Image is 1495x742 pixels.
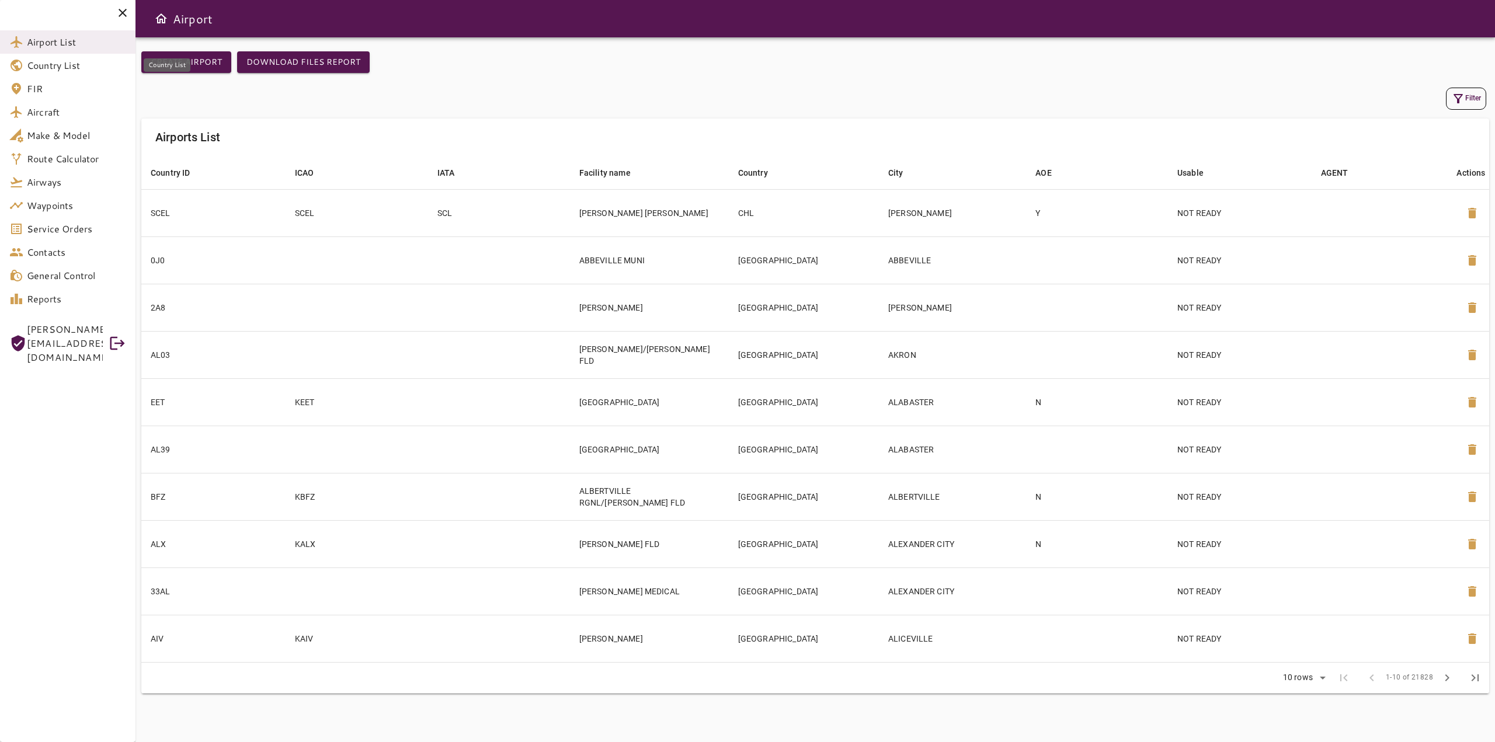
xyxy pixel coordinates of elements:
[1465,395,1479,409] span: delete
[1386,672,1433,684] span: 1-10 of 21828
[738,166,768,180] div: Country
[738,166,783,180] span: Country
[1026,473,1168,520] td: N
[1458,294,1486,322] button: Delete Airport
[27,35,126,49] span: Airport List
[879,189,1026,236] td: [PERSON_NAME]
[729,615,879,662] td: [GEOGRAPHIC_DATA]
[879,567,1026,615] td: ALEXANDER CITY
[437,166,470,180] span: IATA
[1026,520,1168,567] td: N
[27,245,126,259] span: Contacts
[1440,671,1454,685] span: chevron_right
[1177,302,1302,313] p: NOT READY
[437,166,455,180] div: IATA
[879,236,1026,284] td: ABBEVILLE
[295,166,329,180] span: ICAO
[1177,444,1302,455] p: NOT READY
[295,166,314,180] div: ICAO
[1177,166,1219,180] span: Usable
[1465,632,1479,646] span: delete
[729,236,879,284] td: [GEOGRAPHIC_DATA]
[1458,436,1486,464] button: Delete Airport
[1177,349,1302,361] p: NOT READY
[879,426,1026,473] td: ALABASTER
[1458,341,1486,369] button: Delete Airport
[729,520,879,567] td: [GEOGRAPHIC_DATA]
[1177,586,1302,597] p: NOT READY
[570,189,729,236] td: [PERSON_NAME] [PERSON_NAME]
[141,378,286,426] td: EET
[1026,189,1168,236] td: Y
[27,105,126,119] span: Aircraft
[879,284,1026,331] td: [PERSON_NAME]
[286,615,428,662] td: KAIV
[570,615,729,662] td: [PERSON_NAME]
[570,236,729,284] td: ABBEVILLE MUNI
[1458,625,1486,653] button: Delete Airport
[27,128,126,142] span: Make & Model
[151,166,190,180] div: Country ID
[1446,88,1486,110] button: Filter
[1177,207,1302,219] p: NOT READY
[1465,490,1479,504] span: delete
[570,331,729,378] td: [PERSON_NAME]/[PERSON_NAME] FLD
[879,520,1026,567] td: ALEXANDER CITY
[27,322,103,364] span: [PERSON_NAME][EMAIL_ADDRESS][DOMAIN_NAME]
[1465,443,1479,457] span: delete
[1465,301,1479,315] span: delete
[141,189,286,236] td: SCEL
[729,378,879,426] td: [GEOGRAPHIC_DATA]
[729,426,879,473] td: [GEOGRAPHIC_DATA]
[1177,396,1302,408] p: NOT READY
[729,284,879,331] td: [GEOGRAPHIC_DATA]
[27,175,126,189] span: Airways
[879,473,1026,520] td: ALBERTVILLE
[579,166,646,180] span: Facility name
[155,128,220,147] h6: Airports List
[729,189,879,236] td: CHL
[27,222,126,236] span: Service Orders
[729,567,879,615] td: [GEOGRAPHIC_DATA]
[141,473,286,520] td: BFZ
[879,378,1026,426] td: ALABASTER
[1458,577,1486,605] button: Delete Airport
[879,331,1026,378] td: AKRON
[27,198,126,213] span: Waypoints
[151,166,206,180] span: Country ID
[570,378,729,426] td: [GEOGRAPHIC_DATA]
[1177,166,1204,180] div: Usable
[286,473,428,520] td: KBFZ
[570,426,729,473] td: [GEOGRAPHIC_DATA]
[141,615,286,662] td: AIV
[1035,166,1051,180] div: AOE
[27,269,126,283] span: General Control
[1358,664,1386,692] span: Previous Page
[1458,199,1486,227] button: Delete Airport
[570,520,729,567] td: [PERSON_NAME] FLD
[1468,671,1482,685] span: last_page
[1321,166,1348,180] div: AGENT
[1177,538,1302,550] p: NOT READY
[27,58,126,72] span: Country List
[286,378,428,426] td: KEET
[286,189,428,236] td: SCEL
[1026,378,1168,426] td: N
[144,58,190,72] div: Country List
[237,51,370,73] button: Download Files Report
[1458,388,1486,416] button: Delete Airport
[1465,537,1479,551] span: delete
[1177,255,1302,266] p: NOT READY
[27,82,126,96] span: FIR
[1465,348,1479,362] span: delete
[570,284,729,331] td: [PERSON_NAME]
[173,9,213,28] h6: Airport
[141,51,231,73] button: Create airport
[1465,584,1479,598] span: delete
[1280,673,1316,682] div: 10 rows
[141,426,286,473] td: AL39
[141,567,286,615] td: 33AL
[879,615,1026,662] td: ALICEVILLE
[1177,633,1302,645] p: NOT READY
[1458,530,1486,558] button: Delete Airport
